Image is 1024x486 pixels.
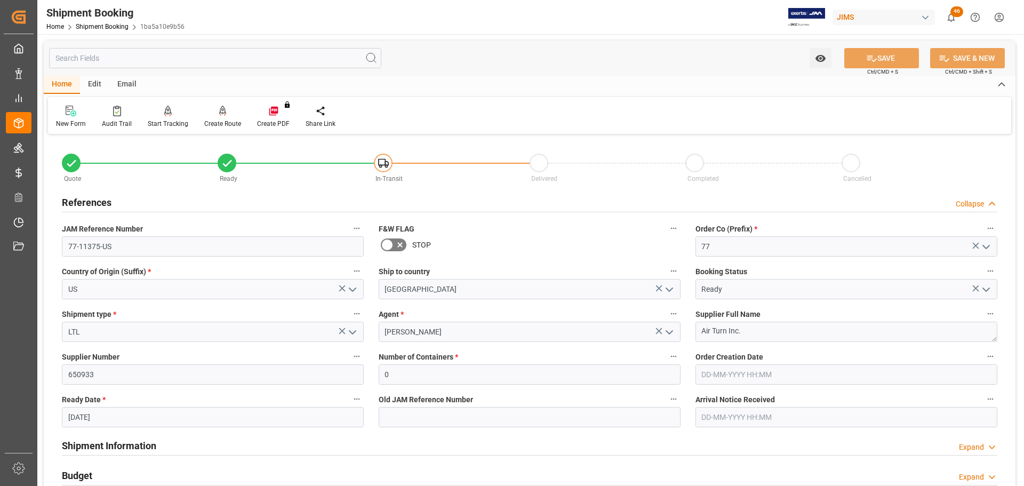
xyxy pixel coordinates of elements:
[62,352,119,363] span: Supplier Number
[667,264,681,278] button: Ship to country
[102,119,132,129] div: Audit Trail
[64,175,81,182] span: Quote
[49,48,381,68] input: Search Fields
[930,48,1005,68] button: SAVE & NEW
[660,281,676,298] button: open menu
[46,23,64,30] a: Home
[833,10,935,25] div: JIMS
[62,266,151,277] span: Country of Origin (Suffix)
[667,349,681,363] button: Number of Containers *
[531,175,557,182] span: Delivered
[379,394,473,405] span: Old JAM Reference Number
[375,175,403,182] span: In-Transit
[62,468,92,483] h2: Budget
[62,224,143,235] span: JAM Reference Number
[977,238,993,255] button: open menu
[810,48,831,68] button: open menu
[76,23,129,30] a: Shipment Booking
[833,7,939,27] button: JIMS
[939,5,963,29] button: show 46 new notifications
[350,221,364,235] button: JAM Reference Number
[109,76,145,94] div: Email
[306,119,335,129] div: Share Link
[956,198,984,210] div: Collapse
[695,407,997,427] input: DD-MM-YYYY HH:MM
[62,279,364,299] input: Type to search/select
[843,175,871,182] span: Cancelled
[343,324,359,340] button: open menu
[56,119,86,129] div: New Form
[62,407,364,427] input: DD-MM-YYYY
[695,322,997,342] textarea: Air Turn Inc.
[977,281,993,298] button: open menu
[667,392,681,406] button: Old JAM Reference Number
[379,309,404,320] span: Agent
[695,364,997,385] input: DD-MM-YYYY HH:MM
[62,394,106,405] span: Ready Date
[950,6,963,17] span: 46
[695,394,775,405] span: Arrival Notice Received
[350,264,364,278] button: Country of Origin (Suffix) *
[62,309,116,320] span: Shipment type
[959,472,984,483] div: Expand
[660,324,676,340] button: open menu
[379,224,414,235] span: F&W FLAG
[983,307,997,321] button: Supplier Full Name
[667,307,681,321] button: Agent *
[148,119,188,129] div: Start Tracking
[62,195,111,210] h2: References
[350,392,364,406] button: Ready Date *
[695,224,757,235] span: Order Co (Prefix)
[667,221,681,235] button: F&W FLAG
[983,392,997,406] button: Arrival Notice Received
[379,266,430,277] span: Ship to country
[62,439,156,453] h2: Shipment Information
[204,119,241,129] div: Create Route
[695,352,763,363] span: Order Creation Date
[867,68,898,76] span: Ctrl/CMD + S
[46,5,185,21] div: Shipment Booking
[983,221,997,235] button: Order Co (Prefix) *
[963,5,987,29] button: Help Center
[412,240,431,251] span: STOP
[695,266,747,277] span: Booking Status
[44,76,80,94] div: Home
[379,352,458,363] span: Number of Containers
[695,309,761,320] span: Supplier Full Name
[350,307,364,321] button: Shipment type *
[687,175,719,182] span: Completed
[80,76,109,94] div: Edit
[844,48,919,68] button: SAVE
[788,8,825,27] img: Exertis%20JAM%20-%20Email%20Logo.jpg_1722504956.jpg
[983,349,997,363] button: Order Creation Date
[945,68,992,76] span: Ctrl/CMD + Shift + S
[350,349,364,363] button: Supplier Number
[959,442,984,453] div: Expand
[343,281,359,298] button: open menu
[220,175,237,182] span: Ready
[983,264,997,278] button: Booking Status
